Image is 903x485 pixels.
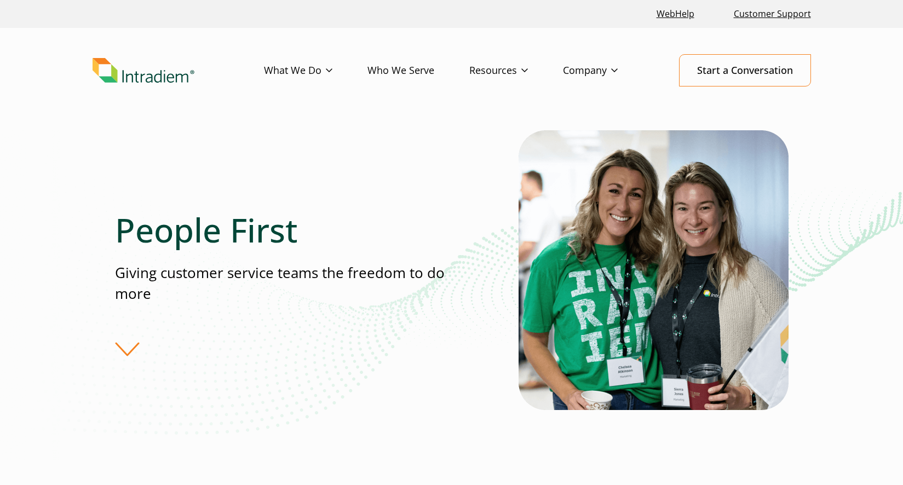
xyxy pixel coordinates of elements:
img: Intradiem [93,58,194,83]
a: Company [563,55,653,86]
a: Link to homepage of Intradiem [93,58,264,83]
a: Link opens in a new window [652,2,699,26]
a: Resources [469,55,563,86]
a: Start a Conversation [679,54,811,86]
h1: People First [115,210,451,250]
a: Who We Serve [367,55,469,86]
a: Customer Support [729,2,815,26]
p: Giving customer service teams the freedom to do more [115,263,451,304]
img: Two contact center partners from Intradiem smiling [519,130,789,410]
a: What We Do [264,55,367,86]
